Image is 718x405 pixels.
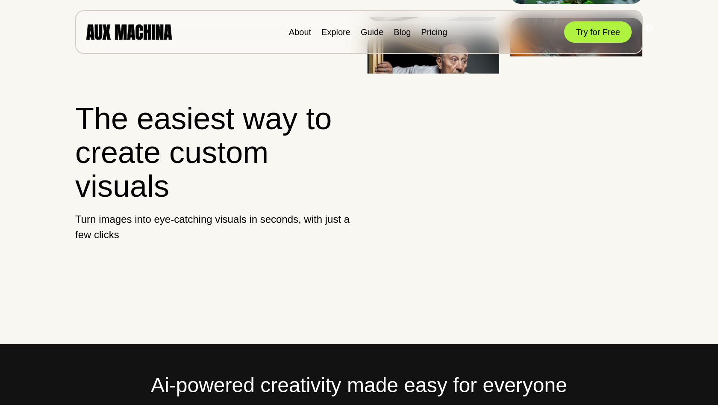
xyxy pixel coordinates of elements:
[289,27,311,37] a: About
[361,27,383,37] a: Guide
[394,27,411,37] a: Blog
[564,21,632,43] button: Try for Free
[75,102,352,204] h1: The easiest way to create custom visuals
[75,370,643,401] h2: Ai-powered creativity made easy for everyone
[421,27,447,37] a: Pricing
[86,24,172,39] img: AUX MACHINA
[75,212,352,242] p: Turn images into eye-catching visuals in seconds, with just a few clicks
[321,27,350,37] a: Explore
